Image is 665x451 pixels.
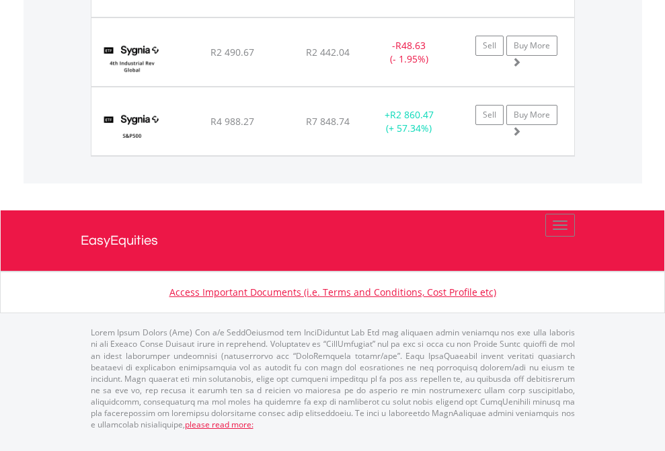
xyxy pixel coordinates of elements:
a: Access Important Documents (i.e. Terms and Conditions, Cost Profile etc) [169,286,496,298]
span: R2 442.04 [306,46,350,58]
span: R48.63 [395,39,426,52]
span: R2 860.47 [390,108,434,121]
span: R7 848.74 [306,115,350,128]
p: Lorem Ipsum Dolors (Ame) Con a/e SeddOeiusmod tem InciDiduntut Lab Etd mag aliquaen admin veniamq... [91,327,575,430]
a: please read more: [185,419,253,430]
img: TFSA.SYG4IR.png [98,35,166,83]
div: - (- 1.95%) [367,39,451,66]
img: TFSA.SYG500.png [98,104,166,152]
a: Sell [475,36,504,56]
a: Buy More [506,105,557,125]
a: Buy More [506,36,557,56]
div: + (+ 57.34%) [367,108,451,135]
span: R2 490.67 [210,46,254,58]
a: EasyEquities [81,210,585,271]
a: Sell [475,105,504,125]
span: R4 988.27 [210,115,254,128]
